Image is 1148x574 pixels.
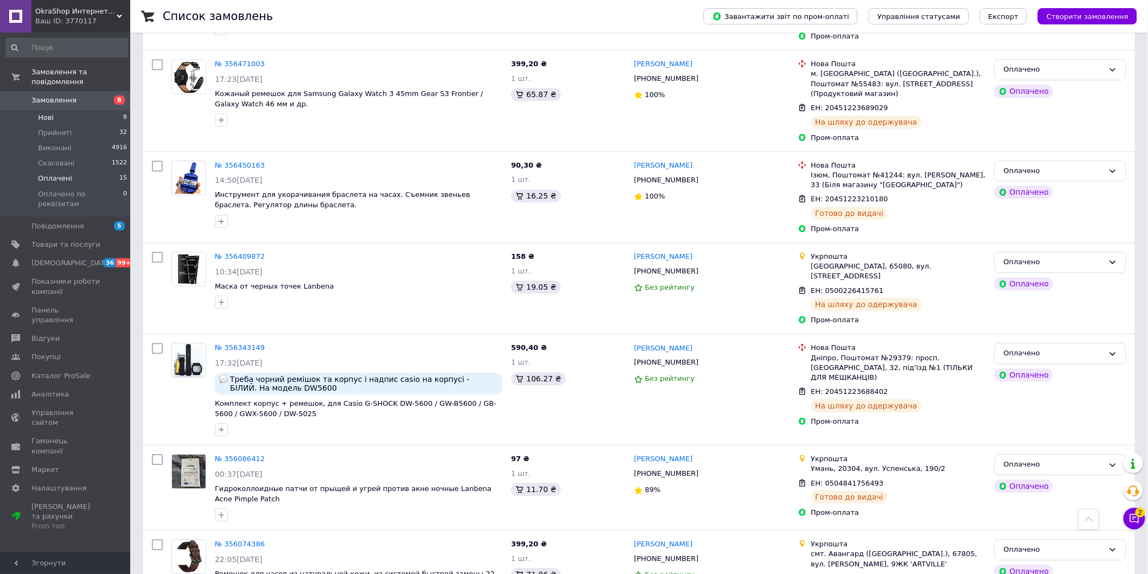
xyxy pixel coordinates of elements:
[811,315,986,325] div: Пром-оплата
[811,387,888,396] span: ЕН: 20451223688402
[511,455,530,463] span: 97 ₴
[869,8,969,24] button: Управління статусами
[114,95,125,105] span: 8
[215,161,265,169] a: № 356450163
[1004,257,1104,268] div: Оплачено
[172,455,206,488] img: Фото товару
[31,352,61,362] span: Покупці
[645,486,661,494] span: 89%
[123,113,127,123] span: 8
[511,88,560,101] div: 65.87 ₴
[645,283,695,291] span: Без рейтингу
[215,484,492,503] a: Гидроколлоидные патчи от прыщей и угрей против акне ночные Lanbena Acne Pimple Patch
[114,221,125,231] span: 5
[1047,12,1128,21] span: Створити замовлення
[38,113,54,123] span: Нові
[172,60,206,93] img: Фото товару
[811,59,986,69] div: Нова Пошта
[634,539,693,550] a: [PERSON_NAME]
[35,16,130,26] div: Ваш ID: 3770117
[123,189,127,209] span: 0
[31,95,76,105] span: Замовлення
[632,264,701,278] div: [PHONE_NUMBER]
[38,143,72,153] span: Виконані
[172,162,206,194] img: Фото товару
[811,490,888,503] div: Готово до видачі
[994,186,1053,199] div: Оплачено
[511,358,531,366] span: 1 шт.
[230,375,498,392] span: Треба чорний ремішок та корпус і надпис casio на корпусі - БІЛИЙ. На модель DW5600
[1004,544,1104,556] div: Оплачено
[172,540,206,573] img: Фото товару
[171,343,206,378] a: Фото товару
[811,539,986,549] div: Укрпошта
[215,399,496,418] a: Комплект корпус + ремешок, для Casio G-SHOCK DW-5600 / GW-B5600 / GB-5600 / GWX-5600 / DW-5025
[215,540,265,548] a: № 356074386
[171,59,206,94] a: Фото товару
[112,158,127,168] span: 1522
[511,469,531,477] span: 1 шт.
[215,343,265,352] a: № 356343149
[1038,8,1137,24] button: Створити замовлення
[119,174,127,183] span: 15
[38,189,123,209] span: Оплачено по реквізитам
[31,277,100,296] span: Показники роботи компанії
[645,91,665,99] span: 100%
[31,390,69,399] span: Аналітика
[511,267,531,275] span: 1 шт.
[811,104,888,112] span: ЕН: 20451223689029
[511,372,565,385] div: 106.27 ₴
[634,161,693,171] a: [PERSON_NAME]
[215,90,483,108] span: Кожаный ремешок для Samsung Galaxy Watch 3 45mm Gear S3 Frontier / Galaxy Watch 46 мм и др.
[511,540,547,548] span: 399,20 ₴
[116,258,133,267] span: 99+
[811,161,986,170] div: Нова Пошта
[994,368,1053,381] div: Оплачено
[215,455,265,463] a: № 356086412
[103,258,116,267] span: 36
[31,221,84,231] span: Повідомлення
[1004,165,1104,177] div: Оплачено
[634,454,693,464] a: [PERSON_NAME]
[174,343,203,377] img: Фото товару
[215,190,470,209] a: Инструмент для укорачивания браслета на часах. Съемник звеньев браслета. Регулятор длины браслета.
[219,375,228,384] img: :speech_balloon:
[704,8,858,24] button: Завантажити звіт по пром-оплаті
[511,175,531,183] span: 1 шт.
[31,521,100,531] div: Prom топ
[811,549,986,569] div: смт. Авангард ([GEOGRAPHIC_DATA].), 67805, вул. [PERSON_NAME], 9ЖК 'АRTVILLE'
[1124,508,1145,530] button: Чат з покупцем2
[31,305,100,325] span: Панель управління
[811,353,986,383] div: Дніпро, Поштомат №29379: просп. [GEOGRAPHIC_DATA], 32, під'їзд №1 (ТІЛЬКИ ДЛЯ МЕШКАНЦІВ)
[811,262,986,281] div: [GEOGRAPHIC_DATA], 65080, вул. [STREET_ADDRESS]
[811,464,986,474] div: Умань, 20304, вул. Успенська, 190/2
[511,483,560,496] div: 11.70 ₴
[1004,64,1104,75] div: Оплачено
[811,69,986,99] div: м. [GEOGRAPHIC_DATA] ([GEOGRAPHIC_DATA].), Поштомат №55483: вул. [STREET_ADDRESS] (Продуктовий ма...
[811,31,986,41] div: Пром-оплата
[171,454,206,489] a: Фото товару
[171,539,206,574] a: Фото товару
[811,195,888,203] span: ЕН: 20451223210180
[811,508,986,518] div: Пром-оплата
[171,252,206,286] a: Фото товару
[811,170,986,190] div: Ізюм, Поштомат №41244: вул. [PERSON_NAME], 33 (Біля магазину "[GEOGRAPHIC_DATA]")
[511,280,560,294] div: 19.05 ₴
[811,207,888,220] div: Готово до видачі
[215,282,334,290] a: Маска от черных точек Lanbena
[811,116,922,129] div: На шляху до одержувача
[634,343,693,354] a: [PERSON_NAME]
[811,133,986,143] div: Пром-оплата
[119,128,127,138] span: 32
[632,355,701,369] div: [PHONE_NUMBER]
[215,470,263,479] span: 00:37[DATE]
[511,343,547,352] span: 590,40 ₴
[632,552,701,566] div: [PHONE_NUMBER]
[38,174,72,183] span: Оплачені
[215,60,265,68] a: № 356471003
[31,67,130,87] span: Замовлення та повідомлення
[31,436,100,456] span: Гаманець компанії
[877,12,960,21] span: Управління статусами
